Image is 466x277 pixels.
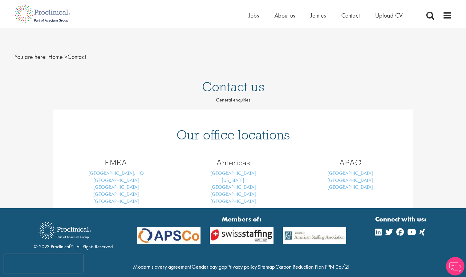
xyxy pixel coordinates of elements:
a: Carbon Reduction Plan PPN 06/21 [275,263,350,270]
h1: Our office locations [62,128,404,142]
a: [US_STATE] [222,177,244,184]
span: > [64,53,67,61]
a: Join us [310,11,326,19]
img: APSCo [278,227,351,244]
img: Proclinical Recruitment [34,218,95,243]
img: APSCo [132,227,205,244]
a: [GEOGRAPHIC_DATA] [327,170,373,176]
a: Jobs [249,11,259,19]
a: Sitemap [257,263,275,270]
a: [GEOGRAPHIC_DATA] [210,184,256,190]
a: [GEOGRAPHIC_DATA] [93,198,139,205]
a: [GEOGRAPHIC_DATA] [93,184,139,190]
a: Privacy policy [227,263,257,270]
a: Contact [341,11,360,19]
img: Chatbot [446,257,464,275]
h3: Americas [179,159,287,167]
div: © 2023 Proclinical | All Rights Reserved [34,217,113,250]
span: Contact [48,53,86,61]
strong: Members of: [137,214,346,224]
a: [GEOGRAPHIC_DATA] [210,198,256,205]
a: breadcrumb link to Home [48,53,63,61]
a: Upload CV [375,11,403,19]
a: About us [274,11,295,19]
span: You are here: [14,53,47,61]
img: APSCo [205,227,278,244]
a: Gender pay gap [192,263,227,270]
a: [GEOGRAPHIC_DATA] [93,191,139,197]
strong: Connect with us: [375,214,428,224]
a: [GEOGRAPHIC_DATA] [210,170,256,176]
a: Modern slavery agreement [133,263,191,270]
iframe: reCAPTCHA [4,254,83,273]
h3: APAC [296,159,404,167]
a: [GEOGRAPHIC_DATA] [327,177,373,184]
a: [GEOGRAPHIC_DATA], HQ [88,170,144,176]
a: [GEOGRAPHIC_DATA] [93,177,139,184]
a: [GEOGRAPHIC_DATA] [210,191,256,197]
h3: EMEA [62,159,170,167]
a: [GEOGRAPHIC_DATA] [327,184,373,190]
sup: ® [70,243,73,248]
